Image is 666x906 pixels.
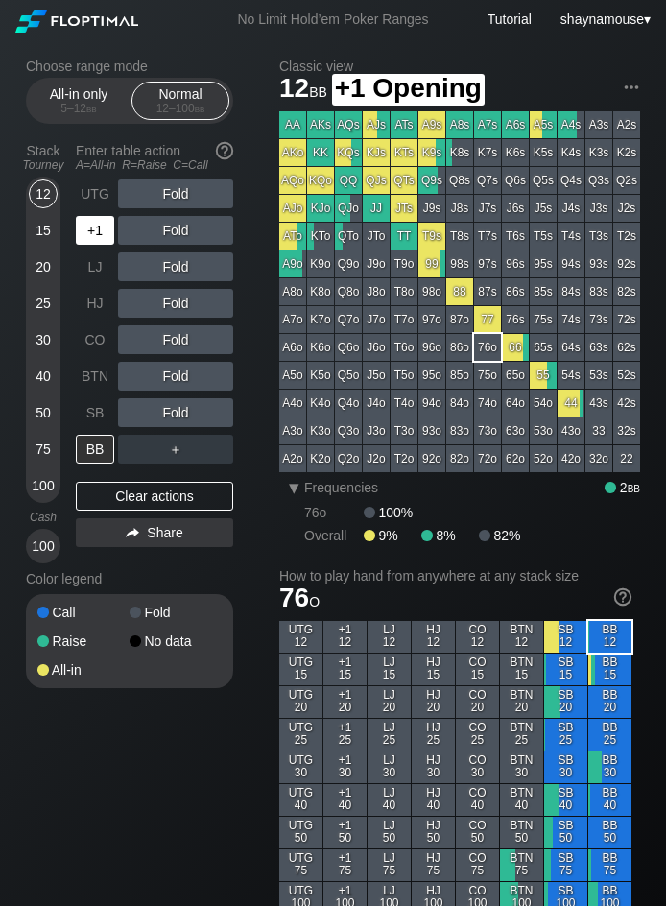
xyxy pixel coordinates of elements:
div: Fold [118,179,233,208]
div: Clear actions [76,482,233,511]
span: Frequencies [304,480,378,495]
div: 53o [530,417,557,444]
img: Floptimal logo [15,10,138,33]
div: 82o [446,445,473,472]
div: UTG 15 [279,654,322,685]
div: T8o [391,278,417,305]
div: A7s [474,111,501,138]
h2: Classic view [279,59,640,74]
div: 82% [479,528,520,543]
div: Fold [118,252,233,281]
div: BTN 30 [500,751,543,783]
div: 52o [530,445,557,472]
div: T6s [502,223,529,250]
div: SB 30 [544,751,587,783]
div: AQo [279,167,306,194]
span: bb [309,80,327,101]
div: SB 25 [544,719,587,751]
div: 76s [502,306,529,333]
div: 86o [446,334,473,361]
div: K7s [474,139,501,166]
div: 86s [502,278,529,305]
div: HJ 40 [412,784,455,816]
div: BB 20 [588,686,631,718]
div: 100% [364,505,413,520]
div: 82s [613,278,640,305]
div: BTN 25 [500,719,543,751]
div: 85s [530,278,557,305]
div: ATs [391,111,417,138]
div: 43s [585,390,612,417]
div: Call [37,606,130,619]
div: UTG 20 [279,686,322,718]
div: SB 20 [544,686,587,718]
div: Q8s [446,167,473,194]
div: T4s [558,223,584,250]
div: BTN 50 [500,817,543,848]
div: T4o [391,390,417,417]
div: 98s [446,250,473,277]
div: 54s [558,362,584,389]
div: 73o [474,417,501,444]
div: K8o [307,278,334,305]
div: HJ 20 [412,686,455,718]
div: J6o [363,334,390,361]
div: HJ 50 [412,817,455,848]
div: 72s [613,306,640,333]
div: KK [307,139,334,166]
div: Q4s [558,167,584,194]
div: JTs [391,195,417,222]
div: J4s [558,195,584,222]
div: A3s [585,111,612,138]
div: A7o [279,306,306,333]
div: Fold [118,398,233,427]
div: J9s [418,195,445,222]
div: LJ [76,252,114,281]
div: J8o [363,278,390,305]
div: LJ 30 [368,751,411,783]
div: HJ 25 [412,719,455,751]
div: 84s [558,278,584,305]
div: CO 25 [456,719,499,751]
div: LJ 15 [368,654,411,685]
div: J2o [363,445,390,472]
div: UTG 75 [279,849,322,881]
div: 15 [29,216,58,245]
span: o [309,589,320,610]
div: K9o [307,250,334,277]
div: LJ 40 [368,784,411,816]
div: 52s [613,362,640,389]
div: TT [391,223,417,250]
div: UTG 12 [279,621,322,653]
div: K2o [307,445,334,472]
div: AA [279,111,306,138]
div: 42o [558,445,584,472]
div: UTG 30 [279,751,322,783]
div: 43o [558,417,584,444]
div: 100 [29,532,58,560]
div: 83o [446,417,473,444]
div: T8s [446,223,473,250]
div: A8o [279,278,306,305]
div: 85o [446,362,473,389]
div: CO 20 [456,686,499,718]
div: 97o [418,306,445,333]
div: 22 [613,445,640,472]
div: No Limit Hold’em Poker Ranges [208,12,457,32]
div: KJo [307,195,334,222]
div: +1 30 [323,751,367,783]
div: 75o [474,362,501,389]
div: J6s [502,195,529,222]
div: BTN 12 [500,621,543,653]
div: AKo [279,139,306,166]
div: J3o [363,417,390,444]
div: 54o [530,390,557,417]
div: 93o [418,417,445,444]
div: HJ 12 [412,621,455,653]
div: Normal [136,83,225,119]
div: BTN 40 [500,784,543,816]
div: A2o [279,445,306,472]
div: Stack [18,135,68,179]
img: ellipsis.fd386fe8.svg [621,77,642,98]
div: QJo [335,195,362,222]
